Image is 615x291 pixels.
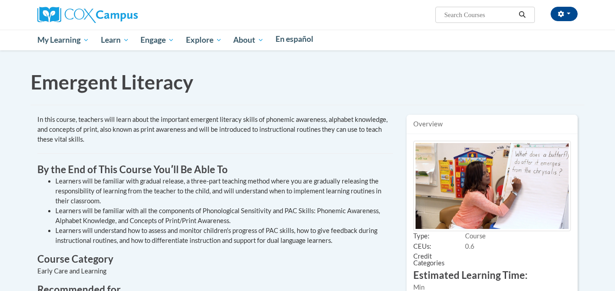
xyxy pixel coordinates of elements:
span: En español [276,34,313,44]
h3: Course Category [37,252,393,266]
li: Learners will be familiar with gradual release, a three-part teaching method where you are gradua... [55,176,393,206]
span: About [233,35,264,45]
span: Credit Categories [413,252,465,269]
span: 0.6 [465,242,475,250]
li: Learners will be familiar with all the components of Phonological Sensitivity and PAC Skills: Pho... [55,206,393,226]
span: Course [465,232,486,240]
span: Emergent Literacy [31,70,193,94]
a: Engage [135,30,180,50]
span: Engage [140,35,174,45]
a: Learn [95,30,135,50]
a: Cox Campus [37,10,138,18]
div: Overview [407,115,578,134]
img: Cox Campus [37,7,138,23]
span: Type: [413,232,465,242]
span: My Learning [37,35,89,45]
button: Account Settings [551,7,578,21]
input: Search Courses [443,9,516,20]
a: My Learning [32,30,95,50]
span: CEUs: [413,242,465,252]
button: Search [516,9,529,20]
img: Image of Course [413,141,571,232]
span: Explore [186,35,222,45]
div: Main menu [24,30,591,50]
value: Early Care and Learning [37,267,106,275]
h3: Estimated Learning Time: [413,269,571,282]
li: Learners will understand how to assess and monitor children's progress of PAC skills, how to give... [55,226,393,246]
span: Learn [101,35,129,45]
div: In this course, teachers will learn about the important emergent literacy skills of phonemic awar... [37,115,393,144]
a: Explore [180,30,228,50]
a: En español [270,30,319,49]
h3: By the End of This Course Youʹll Be Able To [37,163,393,177]
a: About [228,30,270,50]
